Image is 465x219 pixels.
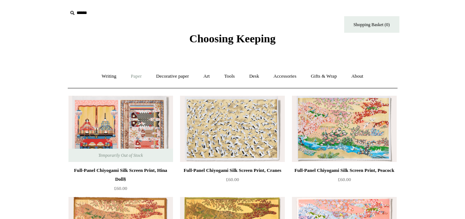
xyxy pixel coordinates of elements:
[180,96,285,162] a: Full-Panel Chiyogami Silk Screen Print, Cranes Full-Panel Chiyogami Silk Screen Print, Cranes
[180,96,285,162] img: Full-Panel Chiyogami Silk Screen Print, Cranes
[294,166,395,175] div: Full-Panel Chiyogami Silk Screen Print, Peacock
[292,166,397,196] a: Full-Panel Chiyogami Silk Screen Print, Peacock £60.00
[68,96,173,162] img: Full-Panel Chiyogami Silk Screen Print, Hina Doll§
[344,16,399,33] a: Shopping Basket (0)
[91,149,150,162] span: Temporarily Out of Stock
[189,38,275,43] a: Choosing Keeping
[149,67,195,86] a: Decorative paper
[182,166,283,175] div: Full-Panel Chiyogami Silk Screen Print, Cranes
[180,166,285,196] a: Full-Panel Chiyogami Silk Screen Print, Cranes £60.00
[338,177,351,182] span: £60.00
[218,67,242,86] a: Tools
[197,67,216,86] a: Art
[345,67,370,86] a: About
[114,186,127,191] span: £60.00
[68,96,173,162] a: Full-Panel Chiyogami Silk Screen Print, Hina Doll§ Full-Panel Chiyogami Silk Screen Print, Hina D...
[292,96,397,162] a: Full-Panel Chiyogami Silk Screen Print, Peacock Full-Panel Chiyogami Silk Screen Print, Peacock
[189,32,275,45] span: Choosing Keeping
[267,67,303,86] a: Accessories
[95,67,123,86] a: Writing
[243,67,266,86] a: Desk
[124,67,148,86] a: Paper
[70,166,171,184] div: Full-Panel Chiyogami Silk Screen Print, Hina Doll§
[304,67,344,86] a: Gifts & Wrap
[226,177,239,182] span: £60.00
[292,96,397,162] img: Full-Panel Chiyogami Silk Screen Print, Peacock
[68,166,173,196] a: Full-Panel Chiyogami Silk Screen Print, Hina Doll§ £60.00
